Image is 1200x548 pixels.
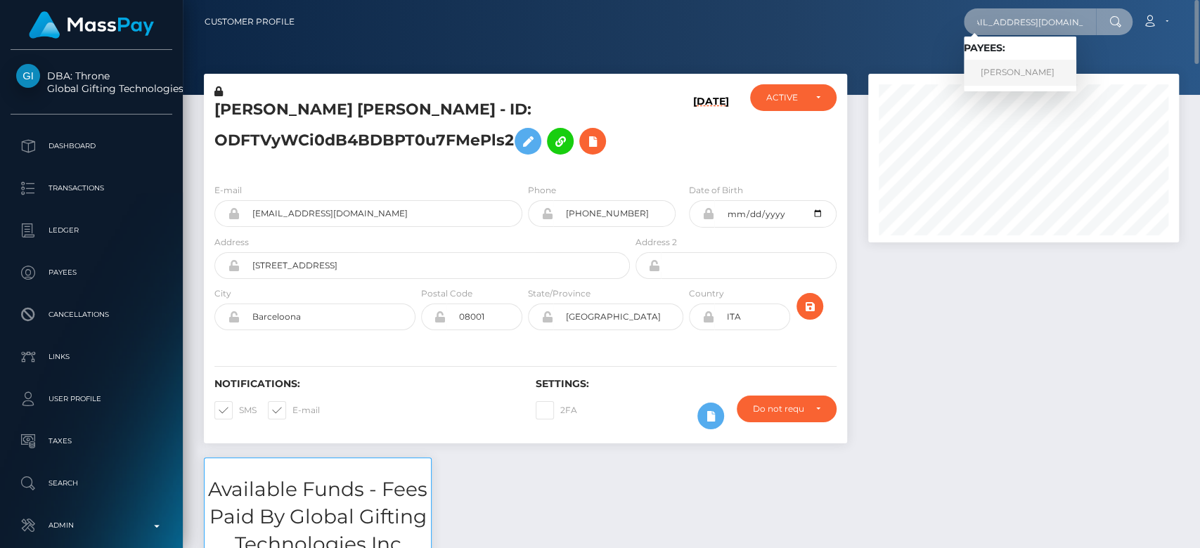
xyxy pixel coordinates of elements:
a: Cancellations [11,297,172,332]
p: Payees [16,262,167,283]
h6: Payees: [964,42,1076,54]
a: Search [11,466,172,501]
p: Search [16,473,167,494]
p: Taxes [16,431,167,452]
p: Links [16,346,167,367]
label: Postal Code [421,287,472,300]
a: Admin [11,508,172,543]
a: Links [11,339,172,374]
label: State/Province [528,287,591,300]
label: E-mail [214,184,242,197]
h5: [PERSON_NAME] [PERSON_NAME] - ID: ODFTVyWCi0dB4BDBPT0u7FMePls2 [214,99,622,162]
div: ACTIVE [766,92,804,103]
p: User Profile [16,389,167,410]
a: Ledger [11,213,172,248]
label: 2FA [536,401,577,419]
a: Dashboard [11,129,172,164]
p: Transactions [16,178,167,199]
label: City [214,287,231,300]
label: Date of Birth [689,184,743,197]
input: Search... [964,8,1096,35]
div: Do not require [753,403,804,415]
a: [PERSON_NAME] [964,60,1076,86]
img: Global Gifting Technologies Inc [16,64,40,88]
a: Customer Profile [205,7,295,37]
p: Admin [16,515,167,536]
button: ACTIVE [750,84,836,111]
a: Taxes [11,424,172,459]
label: Address 2 [636,236,677,249]
label: Phone [528,184,556,197]
label: Country [689,287,724,300]
a: User Profile [11,381,172,417]
p: Cancellations [16,304,167,325]
p: Ledger [16,220,167,241]
img: MassPay Logo [29,11,154,39]
label: SMS [214,401,257,419]
h6: [DATE] [693,96,729,167]
span: DBA: Throne Global Gifting Technologies Inc [11,70,172,95]
a: Payees [11,255,172,290]
button: Do not require [737,396,836,422]
h6: Notifications: [214,378,515,390]
label: Address [214,236,249,249]
h6: Settings: [536,378,836,390]
label: E-mail [268,401,320,419]
a: Transactions [11,171,172,206]
p: Dashboard [16,136,167,157]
